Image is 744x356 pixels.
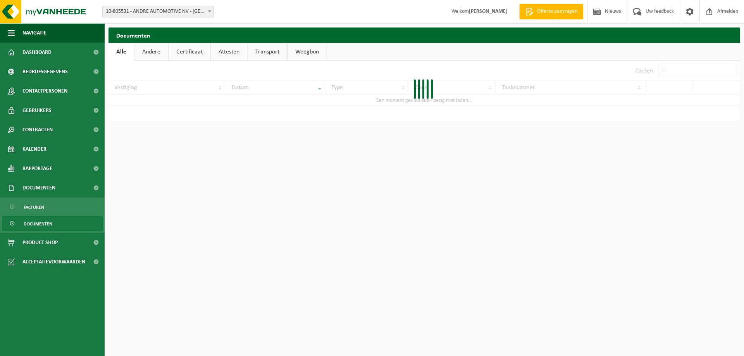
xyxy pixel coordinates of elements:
[22,233,58,252] span: Product Shop
[102,6,214,17] span: 10-805531 - ANDRE AUTOMOTIVE NV - ASSE
[211,43,247,61] a: Attesten
[22,139,46,159] span: Kalender
[169,43,210,61] a: Certificaat
[24,200,44,215] span: Facturen
[22,81,67,101] span: Contactpersonen
[519,4,583,19] a: Offerte aanvragen
[24,217,52,231] span: Documenten
[103,6,214,17] span: 10-805531 - ANDRE AUTOMOTIVE NV - ASSE
[22,43,52,62] span: Dashboard
[108,43,134,61] a: Alle
[248,43,287,61] a: Transport
[2,216,103,231] a: Documenten
[134,43,168,61] a: Andere
[535,8,579,15] span: Offerte aanvragen
[2,199,103,214] a: Facturen
[288,43,327,61] a: Weegbon
[22,252,85,272] span: Acceptatievoorwaarden
[469,9,508,14] strong: [PERSON_NAME]
[108,28,740,43] h2: Documenten
[22,178,55,198] span: Documenten
[22,23,46,43] span: Navigatie
[22,62,68,81] span: Bedrijfsgegevens
[22,159,52,178] span: Rapportage
[22,101,52,120] span: Gebruikers
[22,120,53,139] span: Contracten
